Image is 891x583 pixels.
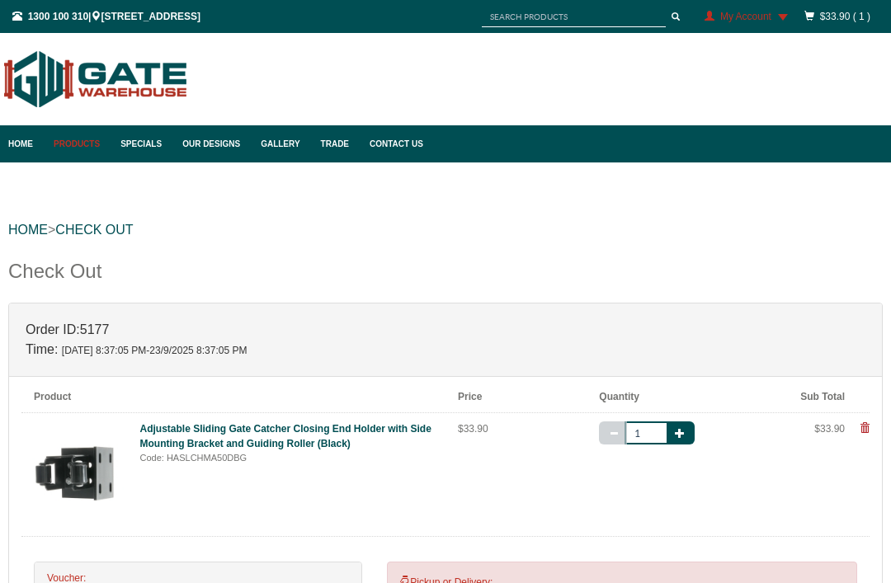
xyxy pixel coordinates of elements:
div: $33.90 [458,421,574,436]
input: SEARCH PRODUCTS [482,7,666,27]
div: Code: HASLCHMA50DBG [140,451,434,465]
div: > [8,204,883,256]
a: Specials [112,125,174,162]
span: My Account [720,11,771,22]
b: Product [34,391,71,402]
div: 5177 [9,303,882,377]
a: HOME [8,223,48,237]
a: $33.90 ( 1 ) [820,11,870,22]
div: $33.90 [741,421,845,436]
span: | [STREET_ADDRESS] [12,11,200,22]
strong: Time: [26,342,58,356]
a: 1300 100 310 [28,11,88,22]
a: Trade [313,125,361,162]
a: Check Out [55,223,133,237]
b: Quantity [599,391,639,402]
div: Check Out [8,256,883,303]
strong: Order ID: [26,322,80,336]
span: [DATE] 8:37:05 PM-23/9/2025 8:37:05 PM [62,345,247,356]
a: Home [8,125,45,162]
b: Price [458,391,482,402]
a: Contact Us [361,125,423,162]
a: Products [45,125,112,162]
a: Gallery [252,125,312,162]
a: Adjustable Sliding Gate Catcher Closing End Holder with Side Mounting Bracket and Guiding Roller ... [140,423,431,449]
b: Sub Total [800,391,845,402]
img: adjustable-sliding-gate-catcher--holder-with-mounting-bracket-black-20231117161157-xpp_thumb_smal... [21,421,128,528]
a: Our Designs [174,125,252,162]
